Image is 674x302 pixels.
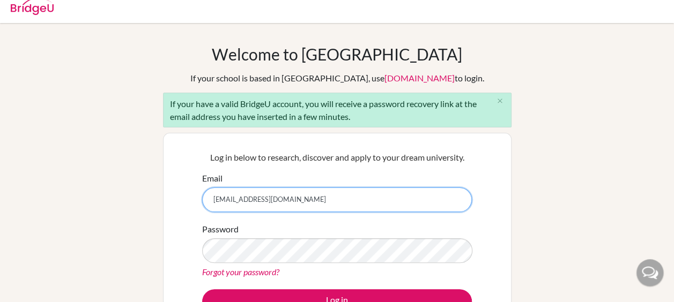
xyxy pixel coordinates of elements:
[202,172,223,185] label: Email
[190,72,484,85] div: If your school is based in [GEOGRAPHIC_DATA], use to login.
[496,97,504,105] i: close
[490,93,511,109] button: Close
[24,7,46,17] span: Help
[202,151,472,164] p: Log in below to research, discover and apply to your dream university.
[202,223,239,236] label: Password
[163,93,512,127] div: If your have a valid BridgeU account, you will receive a password recovery link at the email addr...
[202,267,279,277] a: Forgot your password?
[384,73,455,83] a: [DOMAIN_NAME]
[212,44,462,64] h1: Welcome to [GEOGRAPHIC_DATA]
